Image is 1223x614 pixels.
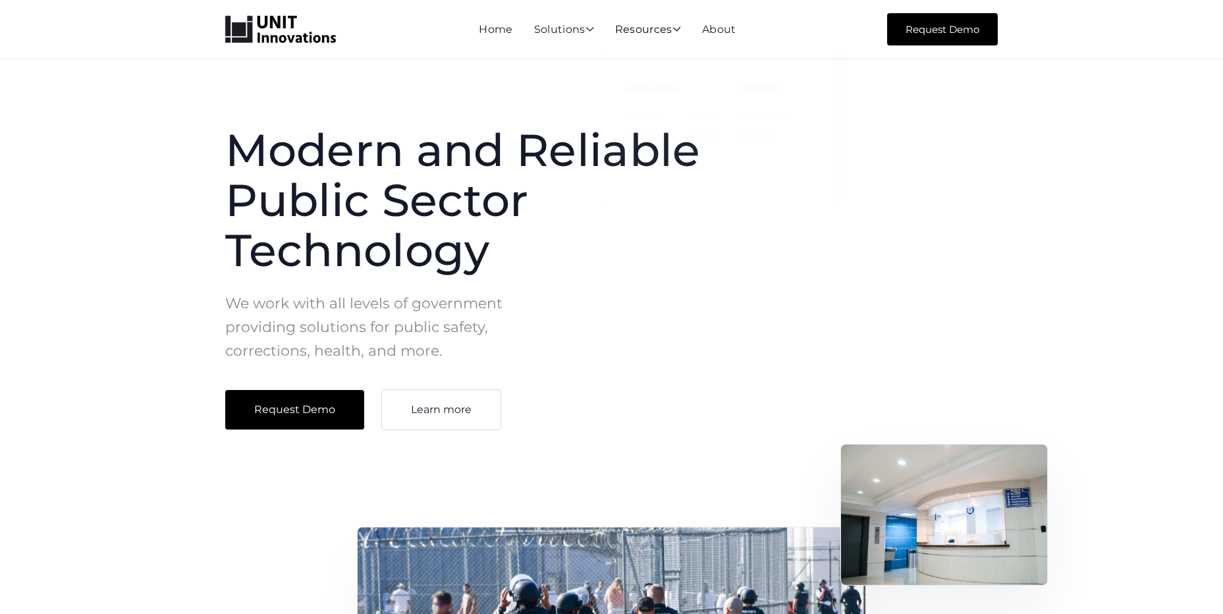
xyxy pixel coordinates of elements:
[702,23,736,36] a: About
[585,24,594,34] span: 
[887,13,998,45] a: Request Demo
[225,292,529,363] p: We work with all levels of government providing solutions for public safety, corrections, health,...
[534,24,594,36] div: Solutions
[225,16,336,43] a: home
[742,82,792,92] h2: System
[601,38,840,50] nav: Resources
[225,125,764,275] h1: Modern and Reliable Public Sector Technology
[628,150,647,158] a: Blog
[628,111,664,120] a: Partners
[688,111,720,120] a: Careers
[1157,551,1223,614] iframe: Chat Widget
[479,23,512,36] a: Home
[742,111,792,120] a: Compliance
[615,24,681,36] div: Resources
[628,130,673,139] a: Customers
[534,24,594,36] div: Solutions
[615,24,681,36] div: Resources
[628,82,721,92] h2: Resources
[688,130,720,139] a: Contact
[742,130,775,139] a: Security
[672,23,682,34] span: 
[381,389,501,430] a: Learn more
[225,390,364,430] a: Request Demo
